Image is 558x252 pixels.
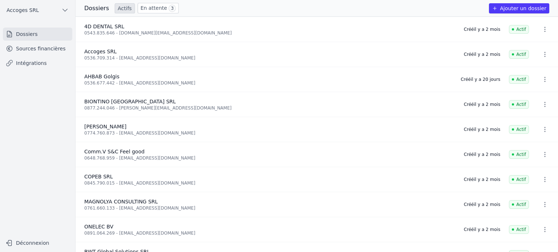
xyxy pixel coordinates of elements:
span: [PERSON_NAME] [84,124,126,129]
span: Actif [509,225,529,234]
a: Sources financières [3,42,72,55]
span: Actif [509,75,529,84]
span: Accoges SRL [84,49,117,54]
div: 0761.660.133 - [EMAIL_ADDRESS][DOMAIN_NAME] [84,205,455,211]
div: Créé il y a 2 mois [464,227,500,232]
div: 0648.768.959 - [EMAIL_ADDRESS][DOMAIN_NAME] [84,155,455,161]
span: Comm.V S&C Feel good [84,149,145,154]
div: 0877.244.046 - [PERSON_NAME][EMAIL_ADDRESS][DOMAIN_NAME] [84,105,455,111]
div: Créé il y a 2 mois [464,127,500,132]
a: Dossiers [3,28,72,41]
span: Accoges SRL [7,7,39,14]
span: Actif [509,125,529,134]
div: 0845.790.015 - [EMAIL_ADDRESS][DOMAIN_NAME] [84,180,455,186]
button: Déconnexion [3,237,72,249]
div: Créé il y a 2 mois [464,177,500,182]
a: Intégrations [3,57,72,70]
button: Accoges SRL [3,4,72,16]
div: Créé il y a 2 mois [464,202,500,207]
button: Ajouter un dossier [489,3,549,13]
span: Actif [509,50,529,59]
span: Actif [509,25,529,34]
div: Créé il y a 2 mois [464,102,500,107]
span: MAGNOLYA CONSULTING SRL [84,199,158,205]
h3: Dossiers [84,4,109,13]
div: 0774.760.873 - [EMAIL_ADDRESS][DOMAIN_NAME] [84,130,455,136]
span: Actif [509,100,529,109]
span: 4D DENTAL SRL [84,24,124,29]
div: 0536.709.314 - [EMAIL_ADDRESS][DOMAIN_NAME] [84,55,455,61]
span: 3 [169,5,176,12]
div: 0536.677.442 - [EMAIL_ADDRESS][DOMAIN_NAME] [84,80,452,86]
div: 0543.835.646 - [DOMAIN_NAME][EMAIL_ADDRESS][DOMAIN_NAME] [84,30,455,36]
span: Actif [509,175,529,184]
div: Créé il y a 2 mois [464,152,500,157]
span: ONELEC BV [84,224,113,230]
a: En attente 3 [138,3,179,13]
a: Actifs [115,3,135,13]
div: 0891.064.269 - [EMAIL_ADDRESS][DOMAIN_NAME] [84,230,455,236]
div: Créé il y a 20 jours [461,77,500,82]
span: COPEB SRL [84,174,113,179]
span: Actif [509,150,529,159]
span: BIONTINO [GEOGRAPHIC_DATA] SRL [84,99,176,104]
div: Créé il y a 2 mois [464,26,500,32]
span: Actif [509,200,529,209]
div: Créé il y a 2 mois [464,51,500,57]
span: AHBAB Golgis [84,74,120,79]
